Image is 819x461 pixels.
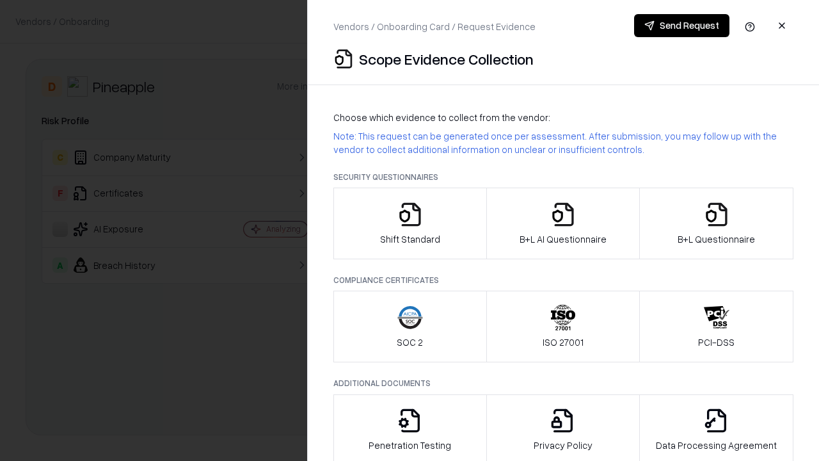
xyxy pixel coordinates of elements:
button: B+L AI Questionnaire [486,188,640,259]
p: B+L AI Questionnaire [520,232,607,246]
button: PCI-DSS [639,291,793,362]
p: Additional Documents [333,378,793,389]
p: Scope Evidence Collection [359,49,534,69]
button: Shift Standard [333,188,487,259]
p: Note: This request can be generated once per assessment. After submission, you may follow up with... [333,129,793,156]
button: SOC 2 [333,291,487,362]
button: B+L Questionnaire [639,188,793,259]
p: Data Processing Agreement [656,439,777,452]
p: Privacy Policy [534,439,592,452]
button: ISO 27001 [486,291,640,362]
p: Penetration Testing [369,439,451,452]
p: B+L Questionnaire [678,232,755,246]
button: Send Request [634,14,729,37]
p: PCI-DSS [698,336,735,349]
p: Security Questionnaires [333,172,793,182]
p: SOC 2 [397,336,423,349]
p: Compliance Certificates [333,275,793,286]
p: Shift Standard [380,232,440,246]
p: ISO 27001 [543,336,584,349]
p: Choose which evidence to collect from the vendor: [333,111,793,124]
p: Vendors / Onboarding Card / Request Evidence [333,20,536,33]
